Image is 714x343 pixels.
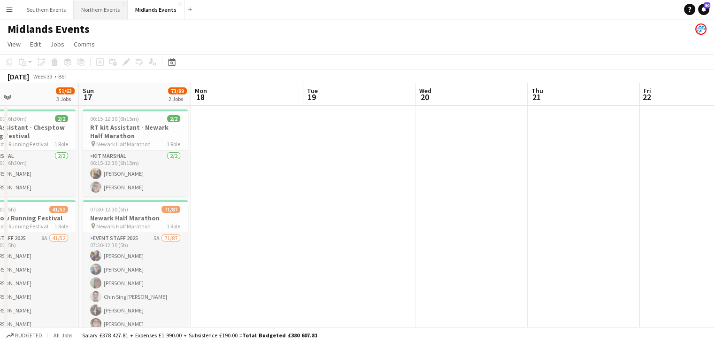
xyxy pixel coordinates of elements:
button: Northern Events [74,0,128,19]
div: [DATE] [8,72,29,81]
div: 3 Jobs [56,95,74,102]
span: 20 [418,92,431,102]
div: 2 Jobs [169,95,186,102]
a: 90 [698,4,709,15]
span: 07:30-12:30 (5h) [90,206,128,213]
h1: Midlands Events [8,22,90,36]
span: View [8,40,21,48]
span: 2/2 [167,115,180,122]
span: 41/52 [49,206,68,213]
a: Comms [70,38,99,50]
span: Sun [83,86,94,95]
span: Budgeted [15,332,42,339]
div: Salary £378 427.81 + Expenses £1 990.00 + Subsistence £190.00 = [82,332,317,339]
span: Total Budgeted £380 607.81 [242,332,317,339]
a: View [4,38,24,50]
span: 1 Role [167,223,180,230]
app-card-role: Kit Marshal2/206:15-12:30 (6h15m)[PERSON_NAME][PERSON_NAME] [83,151,188,196]
span: 51/63 [56,87,75,94]
span: All jobs [52,332,74,339]
div: BST [58,73,68,80]
span: 18 [193,92,207,102]
app-job-card: 06:15-12:30 (6h15m)2/2RT kit Assistant - Newark Half Marathon Newark Half Marathon1 RoleKit Marsh... [83,109,188,196]
span: Wed [419,86,431,95]
span: 17 [81,92,94,102]
span: 1 Role [54,223,68,230]
span: Newark Half Marathon [96,223,151,230]
span: Fri [644,86,651,95]
app-user-avatar: RunThrough Events [695,23,706,35]
button: Midlands Events [128,0,184,19]
span: Newark Half Marathon [96,140,151,148]
span: 22 [642,92,651,102]
span: 73/89 [168,87,187,94]
span: 90 [704,2,710,8]
a: Jobs [46,38,68,50]
span: Mon [195,86,207,95]
span: Edit [30,40,41,48]
span: Thu [531,86,543,95]
span: Jobs [50,40,64,48]
h3: RT kit Assistant - Newark Half Marathon [83,123,188,140]
button: Southern Events [19,0,74,19]
span: 1 Role [167,140,180,148]
h3: Newark Half Marathon [83,214,188,222]
span: Tue [307,86,318,95]
span: Comms [74,40,95,48]
span: 1 Role [54,140,68,148]
span: 71/87 [161,206,180,213]
span: Week 33 [31,73,54,80]
span: 2/2 [55,115,68,122]
app-job-card: 07:30-12:30 (5h)71/87Newark Half Marathon Newark Half Marathon1 RoleEvent Staff 20255A71/8707:30-... [83,200,188,339]
button: Budgeted [5,330,44,341]
span: 21 [530,92,543,102]
span: 19 [306,92,318,102]
span: 06:15-12:30 (6h15m) [90,115,139,122]
a: Edit [26,38,45,50]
